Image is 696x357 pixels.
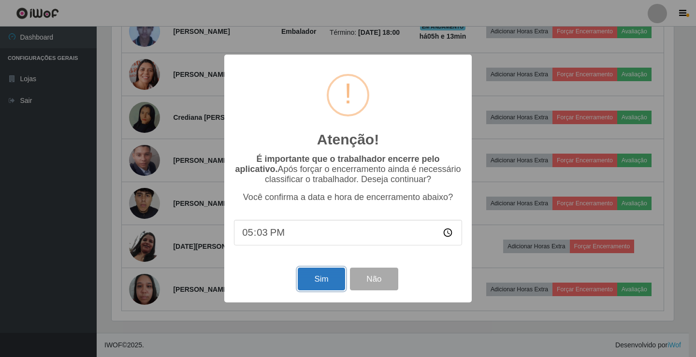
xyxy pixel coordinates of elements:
[234,192,462,202] p: Você confirma a data e hora de encerramento abaixo?
[234,154,462,185] p: Após forçar o encerramento ainda é necessário classificar o trabalhador. Deseja continuar?
[298,268,345,290] button: Sim
[235,154,439,174] b: É importante que o trabalhador encerre pelo aplicativo.
[317,131,379,148] h2: Atenção!
[350,268,398,290] button: Não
